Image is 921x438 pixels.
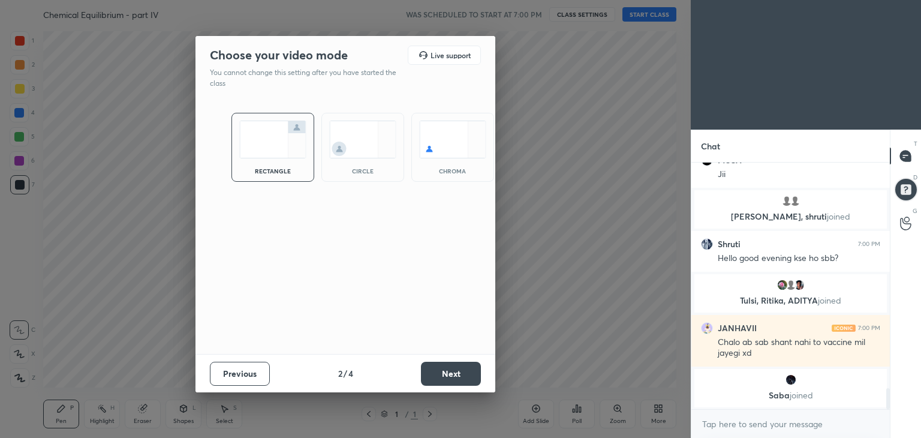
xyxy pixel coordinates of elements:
[249,168,297,174] div: rectangle
[858,325,880,332] div: 7:00 PM
[914,139,917,148] p: T
[210,67,404,89] p: You cannot change this setting after you have started the class
[818,295,841,306] span: joined
[702,296,880,305] p: Tulsi, Ritika, ADITYA
[793,279,805,291] img: 701ab96bf87a41c29922d064342963ca.jpg
[421,362,481,386] button: Next
[781,195,793,207] img: default.png
[702,391,880,400] p: Saba
[338,367,342,380] h4: 2
[429,168,477,174] div: chroma
[718,253,880,265] div: Hello good evening kse ho sbb?
[776,279,788,291] img: 71a550583bcd4363b954f13ed404e666.jpg
[827,211,850,222] span: joined
[790,389,813,401] span: joined
[701,322,713,334] img: b2078c773815455f8751b68963dafff3.jpg
[858,241,880,248] div: 7:00 PM
[785,374,797,386] img: 2824b0b35b2a4e48ad2b6489ec29fc02.jpg
[718,169,880,181] div: Jii
[210,47,348,63] h2: Choose your video mode
[718,323,757,334] h6: JANHAVII
[419,121,486,158] img: chromaScreenIcon.c19ab0a0.svg
[718,239,741,250] h6: Shruti
[329,121,396,158] img: circleScreenIcon.acc0effb.svg
[832,325,856,332] img: iconic-light.a09c19a4.png
[789,195,801,207] img: default.png
[344,367,347,380] h4: /
[913,173,917,182] p: D
[431,52,471,59] h5: Live support
[702,212,880,221] p: [PERSON_NAME], shruti
[348,367,353,380] h4: 4
[785,279,797,291] img: default.png
[339,168,387,174] div: circle
[210,362,270,386] button: Previous
[718,337,880,359] div: Chalo ab sab shant nahi to vaccine mil jayegi xd
[691,130,730,162] p: Chat
[701,238,713,250] img: b9f22a3e54a846c38ba3c8a944a3c88c.jpg
[691,163,890,410] div: grid
[239,121,306,158] img: normalScreenIcon.ae25ed63.svg
[913,206,917,215] p: G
